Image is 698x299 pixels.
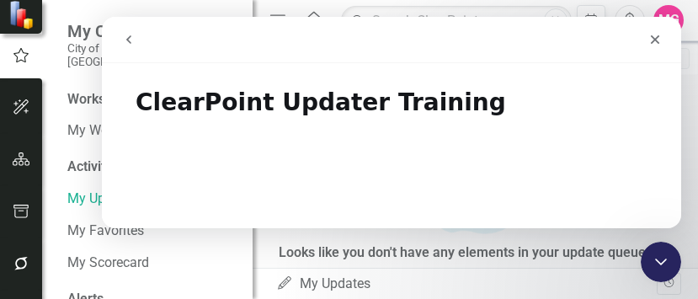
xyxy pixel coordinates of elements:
a: My Scorecard [67,254,236,273]
span: My ClearPoint [67,21,236,41]
iframe: Intercom live chat [102,17,681,228]
div: Workspaces [67,90,141,109]
div: Activities [67,158,236,177]
div: Looks like you don't have any elements in your update queue yet. [279,243,672,263]
iframe: Intercom live chat [641,242,681,282]
a: My Favorites [67,222,236,241]
div: My Updates [276,275,657,294]
input: Search ClearPoint... [341,6,571,35]
button: MG [653,5,684,35]
a: My Workspace [67,121,236,141]
small: City of [GEOGRAPHIC_DATA], [GEOGRAPHIC_DATA] [67,41,236,69]
a: My Updates [67,190,236,209]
